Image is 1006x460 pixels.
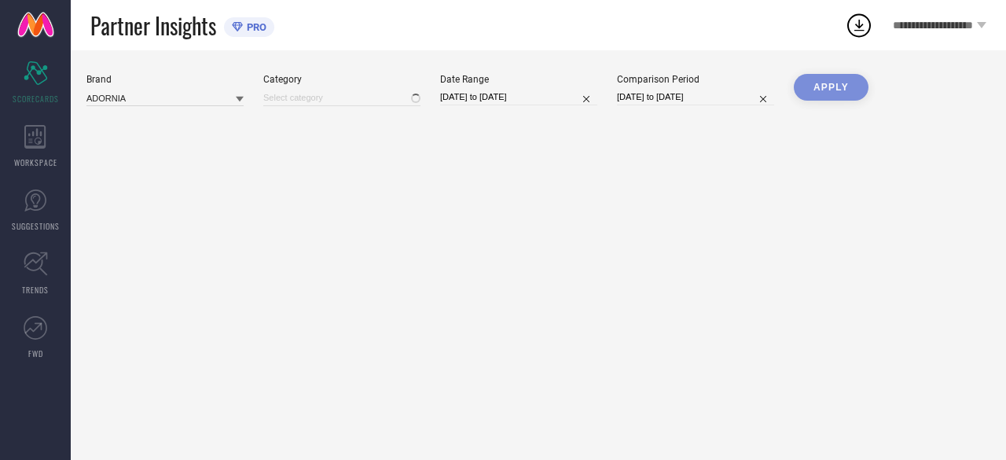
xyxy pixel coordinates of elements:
[440,89,597,105] input: Select date range
[28,348,43,359] span: FWD
[845,11,873,39] div: Open download list
[12,220,60,232] span: SUGGESTIONS
[86,74,244,85] div: Brand
[14,156,57,168] span: WORKSPACE
[90,9,216,42] span: Partner Insights
[263,74,420,85] div: Category
[243,21,266,33] span: PRO
[13,93,59,105] span: SCORECARDS
[440,74,597,85] div: Date Range
[617,89,774,105] input: Select comparison period
[22,284,49,296] span: TRENDS
[617,74,774,85] div: Comparison Period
